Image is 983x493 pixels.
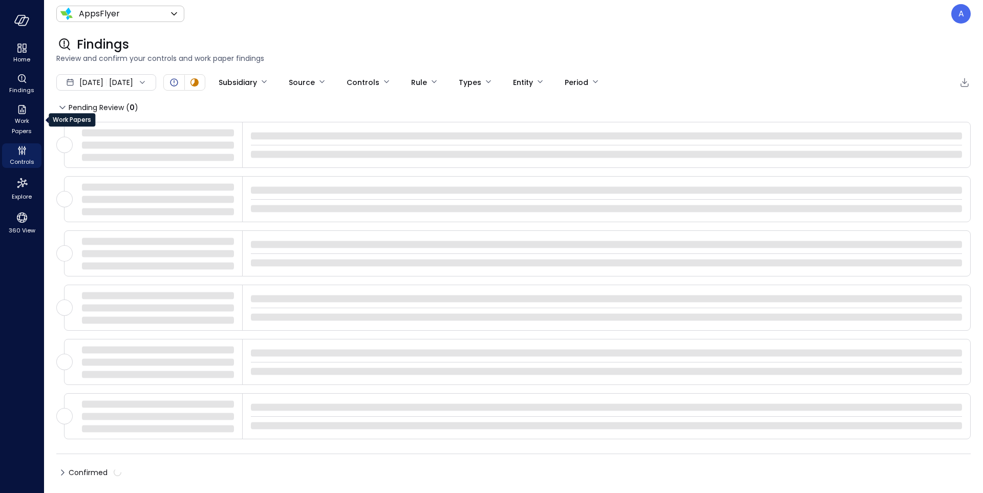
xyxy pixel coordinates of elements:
[289,74,315,91] div: Source
[2,41,41,66] div: Home
[9,225,35,235] span: 360 View
[69,99,138,116] span: Pending Review
[126,102,138,113] div: ( )
[219,74,257,91] div: Subsidiary
[6,116,37,136] span: Work Papers
[188,76,201,89] div: In Progress
[565,74,588,91] div: Period
[951,4,971,24] div: Avi Brandwain
[459,74,481,91] div: Types
[347,74,379,91] div: Controls
[10,157,34,167] span: Controls
[77,36,129,53] span: Findings
[168,76,180,89] div: Open
[130,102,135,113] span: 0
[79,8,120,20] p: AppsFlyer
[2,174,41,203] div: Explore
[79,77,103,88] span: [DATE]
[56,53,971,64] span: Review and confirm your controls and work paper findings
[9,85,34,95] span: Findings
[958,8,964,20] p: A
[60,8,73,20] img: Icon
[2,209,41,237] div: 360 View
[2,143,41,168] div: Controls
[13,54,30,65] span: Home
[2,102,41,137] div: Work Papers
[513,74,533,91] div: Entity
[12,191,32,202] span: Explore
[49,113,95,126] div: Work Papers
[113,467,122,477] span: calculating...
[69,464,121,481] span: Confirmed
[2,72,41,96] div: Findings
[411,74,427,91] div: Rule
